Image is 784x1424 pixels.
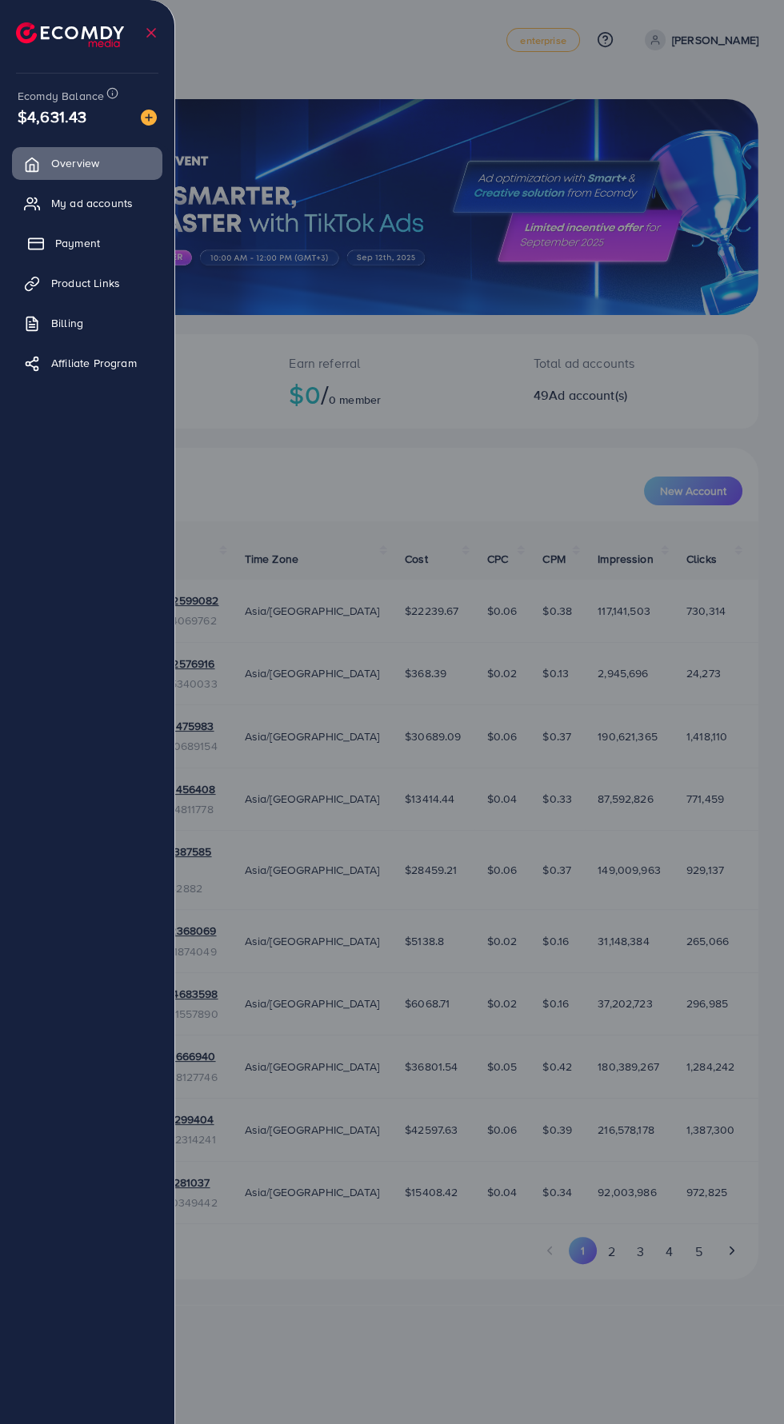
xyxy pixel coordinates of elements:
[141,110,157,126] img: image
[12,187,162,219] a: My ad accounts
[51,355,137,371] span: Affiliate Program
[12,147,162,179] a: Overview
[51,155,99,171] span: Overview
[716,1352,772,1412] iframe: Chat
[51,275,120,291] span: Product Links
[18,88,104,104] span: Ecomdy Balance
[12,227,162,259] a: Payment
[18,105,86,128] span: $4,631.43
[12,307,162,339] a: Billing
[12,347,162,379] a: Affiliate Program
[55,235,100,251] span: Payment
[51,315,83,331] span: Billing
[16,22,124,47] img: logo
[12,267,162,299] a: Product Links
[51,195,133,211] span: My ad accounts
